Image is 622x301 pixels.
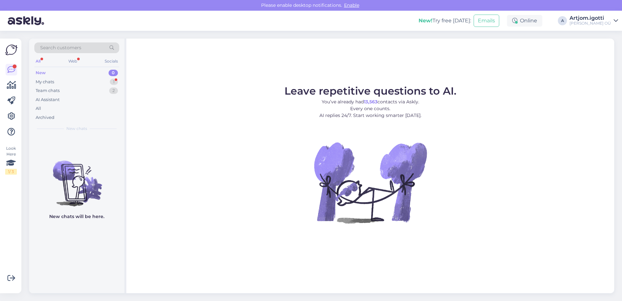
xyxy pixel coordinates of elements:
img: Askly Logo [5,44,17,56]
div: 1 / 3 [5,169,17,175]
span: Enable [342,2,361,8]
span: New chats [66,126,87,132]
a: Artjom.igotti[PERSON_NAME] OÜ [570,16,618,26]
div: All [36,105,41,112]
div: Team chats [36,87,60,94]
div: Socials [103,57,119,65]
p: New chats will be here. [49,213,104,220]
b: 13,563 [364,99,377,105]
img: No chats [29,149,124,207]
img: No Chat active [312,124,429,241]
span: Leave repetitive questions to AI. [284,85,456,97]
div: Web [67,57,78,65]
div: 0 [109,70,118,76]
div: 1 [110,79,118,85]
div: New [36,70,46,76]
span: Search customers [40,44,81,51]
div: Artjom.igotti [570,16,611,21]
div: All [34,57,42,65]
div: [PERSON_NAME] OÜ [570,21,611,26]
div: My chats [36,79,54,85]
div: Try free [DATE]: [419,17,471,25]
div: AI Assistant [36,97,60,103]
div: 2 [109,87,118,94]
b: New! [419,17,432,24]
button: Emails [474,15,499,27]
div: Look Here [5,145,17,175]
div: A [558,16,567,25]
div: Online [507,15,542,27]
div: Archived [36,114,54,121]
p: You’ve already had contacts via Askly. Every one counts. AI replies 24/7. Start working smarter [... [284,98,456,119]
